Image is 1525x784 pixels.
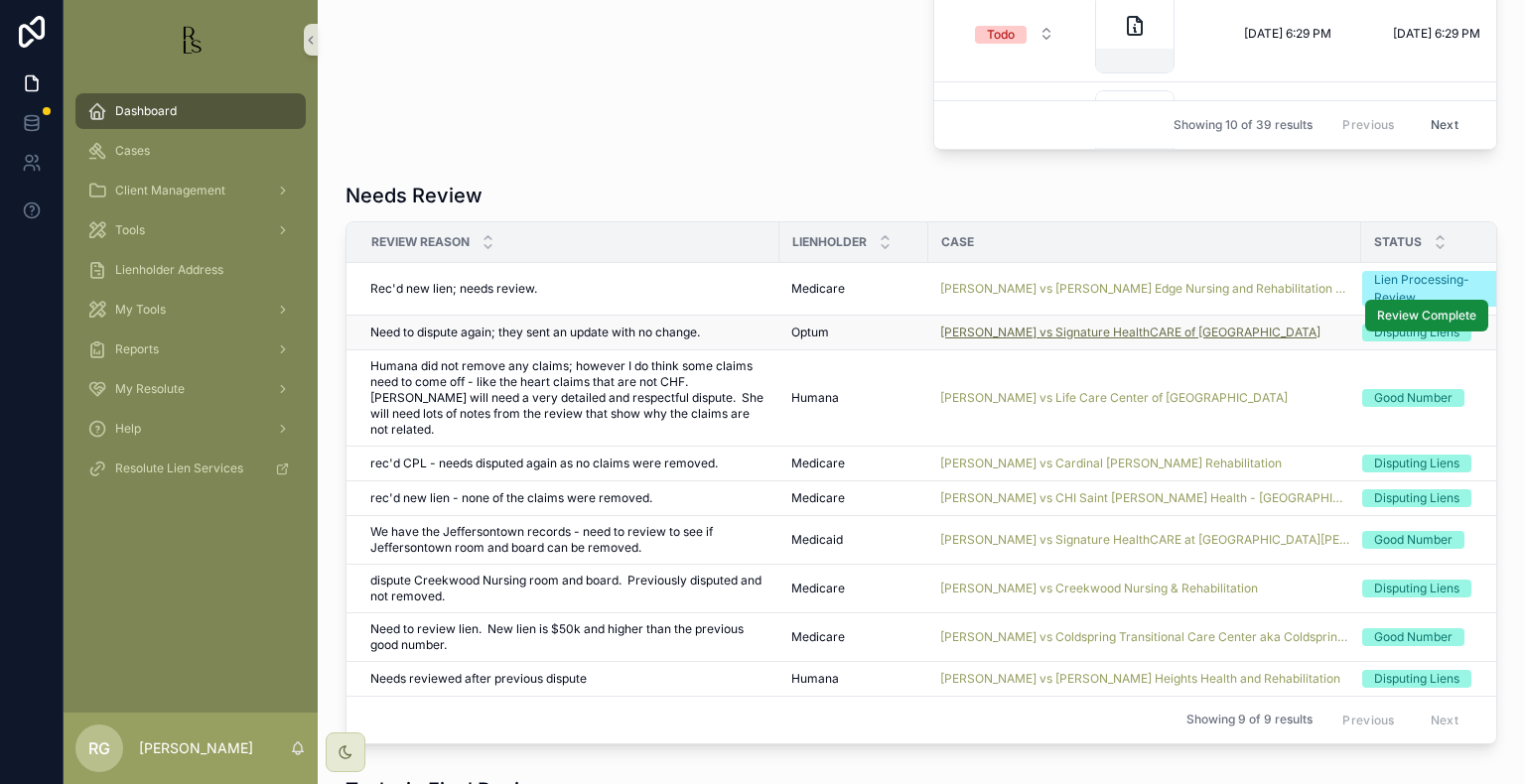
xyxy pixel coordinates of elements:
[115,421,141,437] span: Help
[791,581,845,596] span: Medicare
[959,16,1070,52] button: Select Button
[940,671,1340,687] a: [PERSON_NAME] vs [PERSON_NAME] Heights Health and Rehabilitation
[940,581,1349,596] a: [PERSON_NAME] vs Creekwood Nursing & Rehabilitation
[1374,531,1453,549] div: Good Number
[940,581,1258,596] a: [PERSON_NAME] vs Creekwood Nursing & Rehabilitation
[1186,712,1313,727] span: Showing 9 of 9 results
[1362,670,1500,688] a: Disputing Liens
[940,671,1349,687] a: [PERSON_NAME] vs [PERSON_NAME] Heights Health and Rehabilitation
[940,281,1349,297] a: [PERSON_NAME] vs [PERSON_NAME] Edge Nursing and Rehabilitation Center
[115,262,223,278] span: Lienholder Address
[1362,628,1500,646] a: Good Number
[940,390,1288,406] a: [PERSON_NAME] vs Life Care Center of [GEOGRAPHIC_DATA]
[75,411,306,447] a: Help
[1374,271,1488,307] div: Lien Processing-Review
[175,24,207,56] img: App logo
[115,381,185,397] span: My Resolute
[941,234,974,250] span: Case
[370,671,767,687] a: Needs reviewed after previous dispute
[940,490,1349,506] a: [PERSON_NAME] vs CHI Saint [PERSON_NAME] Health - [GEOGRAPHIC_DATA][PERSON_NAME]
[1362,489,1500,507] a: Disputing Liens
[370,358,767,438] span: Humana did not remove any claims; however I do think some claims need to come off - like the hear...
[115,302,166,318] span: My Tools
[791,456,916,471] a: Medicare
[940,532,1349,548] a: [PERSON_NAME] vs Signature HealthCARE at [GEOGRAPHIC_DATA][PERSON_NAME] and [GEOGRAPHIC_DATA]
[940,325,1349,340] a: [PERSON_NAME] vs Signature HealthCARE of [GEOGRAPHIC_DATA]
[370,456,718,471] span: rec'd CPL - needs disputed again as no claims were removed.
[370,456,767,471] a: rec'd CPL - needs disputed again as no claims were removed.
[791,671,839,687] span: Humana
[64,79,318,512] div: scrollable content
[370,281,767,297] a: Rec'd new lien; needs review.
[791,390,839,406] span: Humana
[940,390,1349,406] a: [PERSON_NAME] vs Life Care Center of [GEOGRAPHIC_DATA]
[1374,580,1459,597] div: Disputing Liens
[791,532,916,548] a: Medicaid
[75,93,306,129] a: Dashboard
[1365,300,1488,331] button: Review Complete
[370,490,652,506] span: rec'd new lien - none of the claims were removed.
[940,629,1349,645] a: [PERSON_NAME] vs Coldspring Transitional Care Center aka Coldspring of [GEOGRAPHIC_DATA]
[1374,489,1459,507] div: Disputing Liens
[115,183,225,198] span: Client Management
[370,325,700,340] span: Need to dispute again; they sent an update with no change.
[791,390,916,406] a: Humana
[371,234,470,250] span: Review Reason
[75,331,306,367] a: Reports
[1377,308,1476,324] span: Review Complete
[791,532,843,548] span: Medicaid
[370,573,767,604] a: dispute Creekwood Nursing room and board. Previously disputed and not removed.
[1174,117,1313,133] span: Showing 10 of 39 results
[791,581,916,596] a: Medicare
[1362,580,1500,597] a: Disputing Liens
[791,490,845,506] span: Medicare
[75,173,306,208] a: Client Management
[370,621,767,653] a: Need to review lien. New lien is $50k and higher than the previous good number.
[791,325,829,340] span: Optum
[791,456,845,471] span: Medicare
[791,629,845,645] span: Medicare
[1362,271,1500,307] a: Lien Processing-Review
[88,736,110,760] span: RG
[1374,628,1453,646] div: Good Number
[1393,26,1518,42] a: [DATE] 6:29 PM
[370,671,587,687] span: Needs reviewed after previous dispute
[1362,324,1500,341] a: Disputing Liens
[1374,234,1422,250] span: Status
[1244,26,1331,42] span: [DATE] 6:29 PM
[115,143,150,159] span: Cases
[1374,324,1459,341] div: Disputing Liens
[940,456,1349,471] a: [PERSON_NAME] vs Cardinal [PERSON_NAME] Rehabilitation
[940,325,1320,340] a: [PERSON_NAME] vs Signature HealthCARE of [GEOGRAPHIC_DATA]
[75,371,306,407] a: My Resolute
[1393,26,1480,42] span: [DATE] 6:29 PM
[1362,531,1500,549] a: Good Number
[1362,389,1500,407] a: Good Number
[370,524,767,556] span: We have the Jeffersontown records - need to review to see if Jeffersontown room and board can be ...
[75,252,306,288] a: Lienholder Address
[791,671,916,687] a: Humana
[940,456,1282,471] a: [PERSON_NAME] vs Cardinal [PERSON_NAME] Rehabilitation
[346,182,483,209] h1: Needs Review
[115,460,243,476] span: Resolute Lien Services
[791,490,916,506] a: Medicare
[370,281,537,297] span: Rec'd new lien; needs review.
[75,212,306,248] a: Tools
[115,222,145,238] span: Tools
[791,325,916,340] a: Optum
[370,490,767,506] a: rec'd new lien - none of the claims were removed.
[115,103,177,119] span: Dashboard
[75,292,306,327] a: My Tools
